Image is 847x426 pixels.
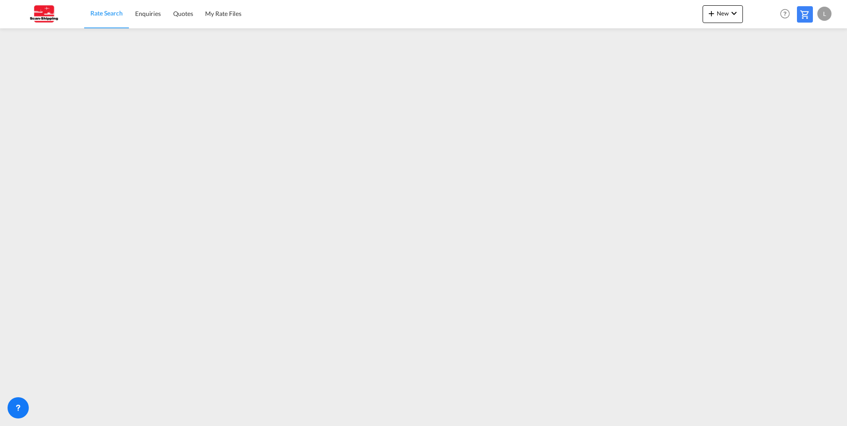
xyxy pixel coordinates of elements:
[703,5,743,23] button: icon-plus 400-fgNewicon-chevron-down
[13,4,73,24] img: 123b615026f311ee80dabbd30bc9e10f.jpg
[777,6,793,21] span: Help
[729,8,739,19] md-icon: icon-chevron-down
[706,8,717,19] md-icon: icon-plus 400-fg
[90,9,123,17] span: Rate Search
[135,10,161,17] span: Enquiries
[817,7,831,21] div: l
[706,10,739,17] span: New
[173,10,193,17] span: Quotes
[777,6,797,22] div: Help
[205,10,241,17] span: My Rate Files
